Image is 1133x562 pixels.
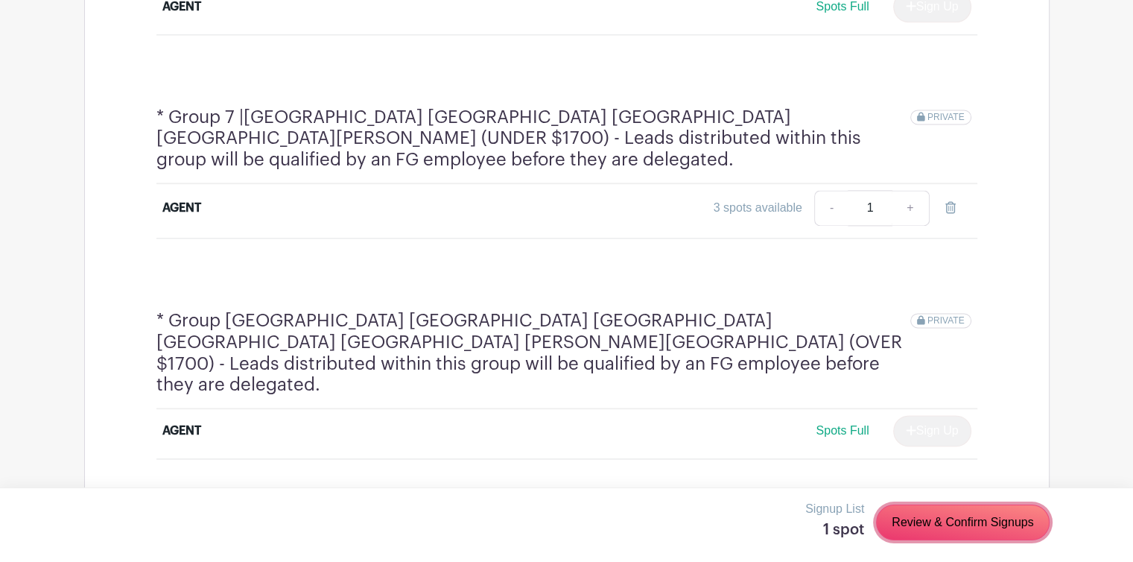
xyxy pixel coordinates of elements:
[892,190,929,226] a: +
[876,505,1049,540] a: Review & Confirm Signups
[805,500,864,518] p: Signup List
[162,199,201,217] div: AGENT
[927,112,965,122] span: PRIVATE
[156,310,911,396] h4: * Group [GEOGRAPHIC_DATA] [GEOGRAPHIC_DATA] [GEOGRAPHIC_DATA] [GEOGRAPHIC_DATA] [GEOGRAPHIC_DATA]...
[805,521,864,539] h5: 1 spot
[162,422,201,440] div: AGENT
[714,199,802,217] div: 3 spots available
[927,315,965,326] span: PRIVATE
[156,107,911,171] h4: * Group 7 |[GEOGRAPHIC_DATA] [GEOGRAPHIC_DATA] [GEOGRAPHIC_DATA] [GEOGRAPHIC_DATA][PERSON_NAME] (...
[816,424,869,437] span: Spots Full
[814,190,848,226] a: -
